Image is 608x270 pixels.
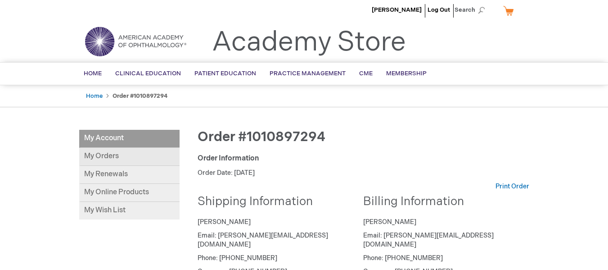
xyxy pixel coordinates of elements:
[386,70,427,77] span: Membership
[115,70,181,77] span: Clinical Education
[79,202,180,220] a: My Wish List
[372,6,422,14] a: [PERSON_NAME]
[198,196,357,209] h2: Shipping Information
[270,70,346,77] span: Practice Management
[495,182,529,191] a: Print Order
[363,218,416,226] span: [PERSON_NAME]
[198,254,277,262] span: Phone: [PHONE_NUMBER]
[79,166,180,184] a: My Renewals
[79,148,180,166] a: My Orders
[194,70,256,77] span: Patient Education
[428,6,450,14] a: Log Out
[198,169,529,178] p: Order Date: [DATE]
[455,1,489,19] span: Search
[198,218,251,226] span: [PERSON_NAME]
[84,70,102,77] span: Home
[198,154,529,164] div: Order Information
[363,232,494,248] span: Email: [PERSON_NAME][EMAIL_ADDRESS][DOMAIN_NAME]
[79,184,180,202] a: My Online Products
[363,196,522,209] h2: Billing Information
[113,92,167,100] strong: Order #1010897294
[212,26,406,59] a: Academy Store
[363,254,443,262] span: Phone: [PHONE_NUMBER]
[86,92,103,100] a: Home
[198,129,325,145] span: Order #1010897294
[198,232,328,248] span: Email: [PERSON_NAME][EMAIL_ADDRESS][DOMAIN_NAME]
[359,70,373,77] span: CME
